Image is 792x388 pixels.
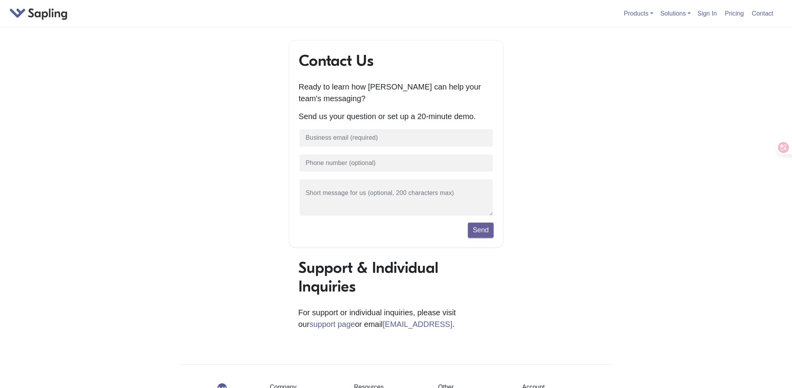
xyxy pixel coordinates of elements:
[309,320,355,328] a: support page
[299,128,494,147] input: Business email (required)
[299,154,494,173] input: Phone number (optional)
[299,111,494,122] p: Send us your question or set up a 20-minute demo.
[298,258,494,296] h1: Support & Individual Inquiries
[749,7,776,20] a: Contact
[299,51,494,70] h1: Contact Us
[694,7,720,20] a: Sign In
[660,10,691,17] a: Solutions
[468,223,493,237] button: Send
[722,7,747,20] a: Pricing
[383,320,452,328] a: [EMAIL_ADDRESS]
[624,10,653,17] a: Products
[298,307,494,330] p: For support or individual inquiries, please visit our or email .
[299,81,494,104] p: Ready to learn how [PERSON_NAME] can help your team's messaging?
